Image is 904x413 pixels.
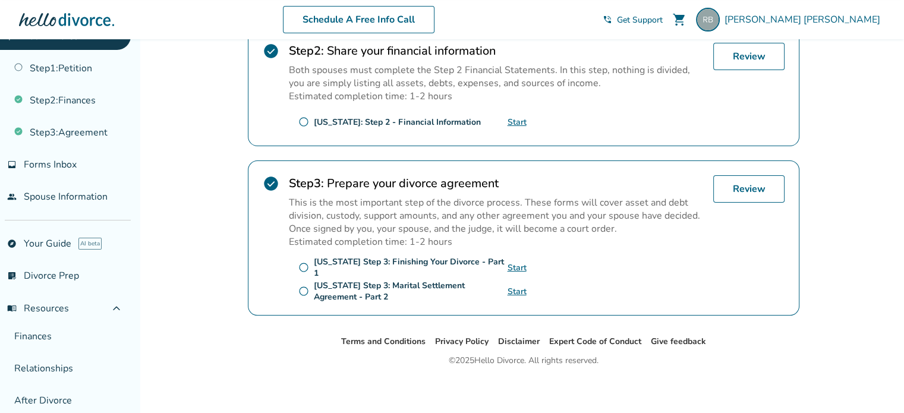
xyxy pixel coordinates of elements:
span: check_circle [263,175,279,192]
span: expand_less [109,301,124,316]
span: Resources [7,302,69,315]
a: Expert Code of Conduct [549,336,641,347]
a: Start [508,286,527,297]
img: ritesh.banerjee@gmail.com [696,8,720,31]
span: check_circle [263,43,279,59]
span: Get Support [617,14,663,26]
span: [PERSON_NAME] [PERSON_NAME] [725,13,885,26]
p: Both spouses must complete the Step 2 Financial Statements. In this step, nothing is divided, you... [289,64,704,90]
p: This is the most important step of the divorce process. These forms will cover asset and debt div... [289,196,704,235]
span: radio_button_unchecked [298,262,309,273]
span: explore [7,239,17,248]
a: phone_in_talkGet Support [603,14,663,26]
span: AI beta [78,238,102,250]
span: phone_in_talk [603,15,612,24]
a: Terms and Conditions [341,336,426,347]
span: flag_2 [7,31,17,41]
h2: Share your financial information [289,43,704,59]
li: Disclaimer [498,335,540,349]
span: inbox [7,160,17,169]
strong: Step 3 : [289,175,324,191]
a: Review [713,43,785,70]
span: menu_book [7,304,17,313]
span: shopping_cart [672,12,686,27]
li: Give feedback [651,335,706,349]
strong: Step 2 : [289,43,324,59]
p: Estimated completion time: 1-2 hours [289,90,704,103]
span: radio_button_unchecked [298,286,309,297]
iframe: Chat Widget [845,356,904,413]
span: Forms Inbox [24,158,77,171]
span: list_alt_check [7,271,17,280]
a: Schedule A Free Info Call [283,6,434,33]
h2: Prepare your divorce agreement [289,175,704,191]
a: Start [508,262,527,273]
a: Review [713,175,785,203]
a: Privacy Policy [435,336,489,347]
div: [US_STATE]: Step 2 - Financial Information [314,116,481,128]
span: radio_button_unchecked [298,116,309,127]
div: [US_STATE] Step 3: Finishing Your Divorce - Part 1 [314,256,508,279]
a: Start [508,116,527,128]
p: Estimated completion time: 1-2 hours [289,235,704,248]
div: [US_STATE] Step 3: Marital Settlement Agreement - Part 2 [314,280,508,302]
div: © 2025 Hello Divorce. All rights reserved. [449,354,599,368]
span: people [7,192,17,201]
